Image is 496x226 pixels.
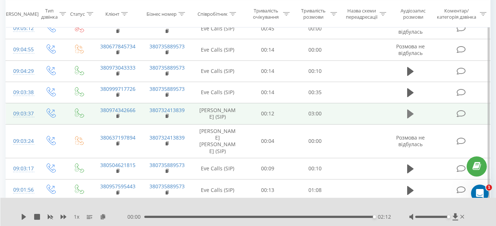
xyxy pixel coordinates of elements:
div: 09:03:38 [13,85,29,100]
div: Accessibility label [447,215,450,218]
a: 380974342666 [100,107,135,114]
div: 09:05:12 [13,21,29,36]
a: 380999717726 [100,85,135,92]
td: Eve Calls (SIP) [191,158,244,179]
a: 380953542203 [100,22,135,29]
td: 00:00 [292,39,339,60]
td: 00:14 [244,39,292,60]
div: 09:03:24 [13,134,29,148]
a: 380637197894 [100,134,135,141]
span: 02:12 [378,213,391,221]
td: 00:13 [244,179,292,201]
td: 00:12 [244,103,292,124]
div: Accessibility label [373,215,376,218]
a: 380735889573 [149,22,185,29]
a: 380735889573 [149,183,185,190]
a: 380677845734 [100,43,135,50]
div: Коментар/категорія дзвінка [435,8,478,20]
a: 380732413839 [149,134,185,141]
td: Eve Calls (SIP) [191,179,244,201]
td: 00:04 [244,125,292,158]
div: Тривалість розмови [298,8,329,20]
td: 00:00 [292,125,339,158]
td: 00:45 [244,18,292,39]
div: Бізнес номер [146,11,177,17]
a: 380504621815 [100,162,135,168]
span: Розмова не відбулась [396,134,425,148]
td: Eve Calls (SIP) [191,18,244,39]
div: [PERSON_NAME] [1,11,39,17]
td: [PERSON_NAME] (SIP) [191,103,244,124]
span: Розмова не відбулась [396,22,425,35]
span: Розмова не відбулась [396,43,425,56]
span: 1 x [74,213,79,221]
div: Клієнт [105,11,119,17]
td: 00:09 [244,158,292,179]
a: 380735889573 [149,43,185,50]
td: 00:00 [292,18,339,39]
a: 380735889573 [149,162,185,168]
span: 1 [486,185,492,190]
div: Співробітник [198,11,228,17]
td: Eve Calls (SIP) [191,60,244,82]
td: 00:10 [292,60,339,82]
div: 09:03:37 [13,107,29,121]
div: Тип дзвінка [41,8,58,20]
td: 00:35 [292,82,339,103]
div: 09:01:56 [13,183,29,197]
span: 00:00 [127,213,144,221]
div: Назва схеми переадресації [345,8,378,20]
div: 09:04:55 [13,42,29,57]
div: Статус [70,11,85,17]
td: Eve Calls (SIP) [191,39,244,60]
a: 380735889573 [149,64,185,71]
td: 00:10 [292,158,339,179]
div: 09:03:17 [13,162,29,176]
td: 01:08 [292,179,339,201]
div: Аудіозапис розмови [395,8,432,20]
td: 00:14 [244,60,292,82]
a: 380732413839 [149,107,185,114]
a: 380973043333 [100,64,135,71]
iframe: Intercom live chat [471,185,489,202]
td: 00:14 [244,82,292,103]
td: [PERSON_NAME] [PERSON_NAME] (SIP) [191,125,244,158]
div: Тривалість очікування [251,8,281,20]
a: 380735889573 [149,85,185,92]
a: 380957595443 [100,183,135,190]
td: 03:00 [292,103,339,124]
div: 09:04:29 [13,64,29,78]
td: Eve Calls (SIP) [191,82,244,103]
